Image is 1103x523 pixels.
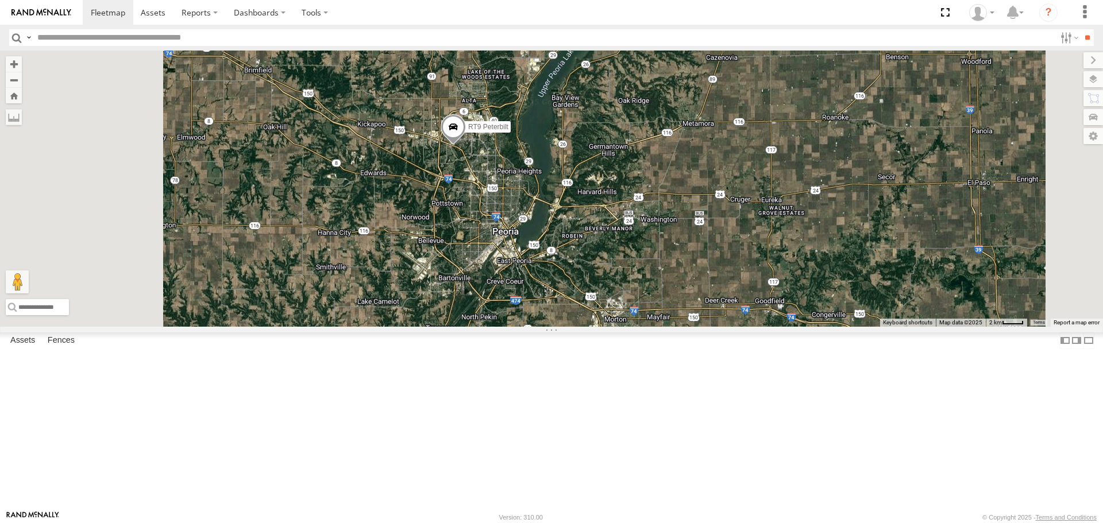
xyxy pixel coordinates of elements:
button: Zoom Home [6,88,22,103]
a: Report a map error [1054,319,1100,326]
label: Assets [5,333,41,349]
a: Terms and Conditions [1036,514,1097,521]
label: Search Filter Options [1056,29,1081,46]
button: Drag Pegman onto the map to open Street View [6,270,29,293]
div: Nathan Stone [965,4,998,21]
span: 2 km [989,319,1002,326]
label: Map Settings [1083,128,1103,144]
label: Measure [6,109,22,125]
div: © Copyright 2025 - [982,514,1097,521]
i: ? [1039,3,1058,22]
button: Keyboard shortcuts [883,319,932,327]
label: Hide Summary Table [1083,332,1094,349]
label: Dock Summary Table to the Right [1071,332,1082,349]
button: Zoom out [6,72,22,88]
span: Map data ©2025 [939,319,982,326]
button: Zoom in [6,56,22,72]
img: rand-logo.svg [11,9,71,17]
span: RT9 Peterbilt [468,123,508,131]
label: Dock Summary Table to the Left [1059,332,1071,349]
label: Fences [42,333,80,349]
a: Terms (opens in new tab) [1033,320,1045,324]
label: Search Query [24,29,33,46]
div: Version: 310.00 [499,514,543,521]
a: Visit our Website [6,512,59,523]
button: Map Scale: 2 km per 34 pixels [986,319,1027,327]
